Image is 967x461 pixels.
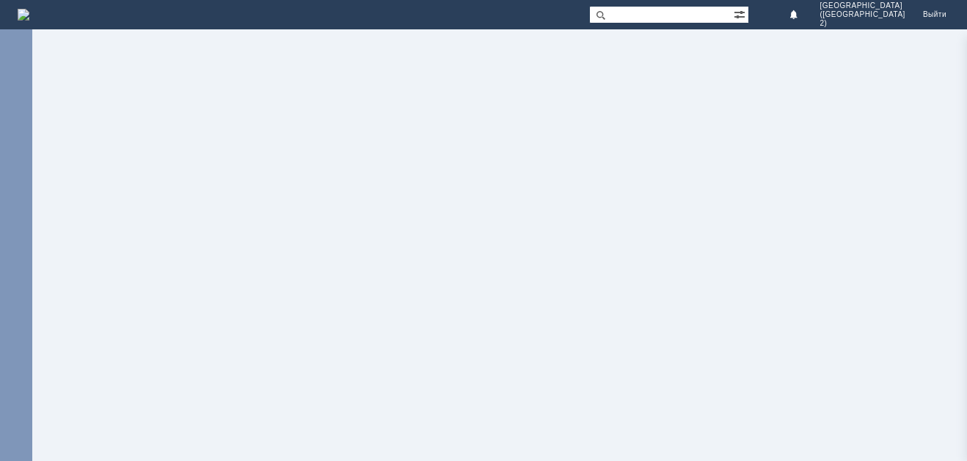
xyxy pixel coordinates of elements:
[820,1,902,10] span: [GEOGRAPHIC_DATA]
[734,7,748,21] span: Расширенный поиск
[820,10,905,19] span: ([GEOGRAPHIC_DATA]
[18,9,29,21] img: logo
[18,9,29,21] a: Перейти на домашнюю страницу
[820,19,827,28] span: 2)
